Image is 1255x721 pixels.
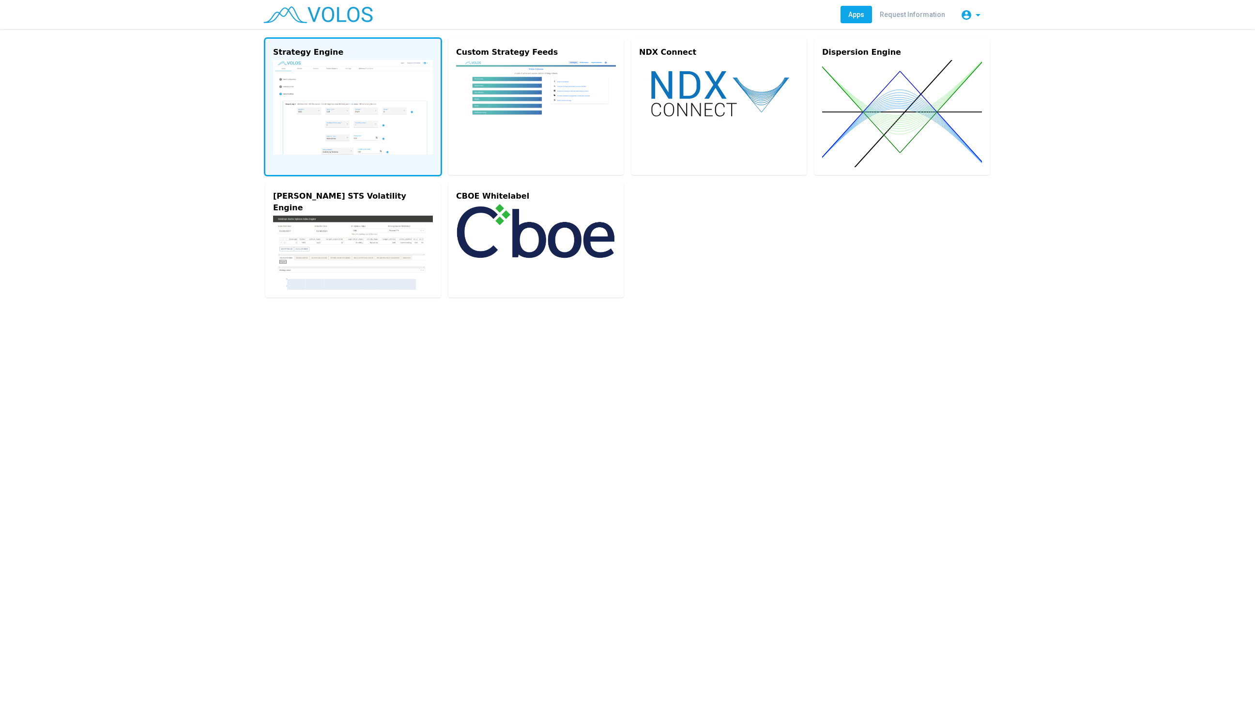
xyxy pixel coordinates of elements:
div: CBOE Whitelabel [456,190,616,202]
div: Strategy Engine [273,47,433,58]
img: gs-engine.png [273,216,433,290]
img: custom.png [456,60,616,136]
mat-icon: arrow_drop_down [972,9,984,21]
a: Request Information [872,6,953,23]
img: cboe-logo.png [456,204,616,258]
div: [PERSON_NAME] STS Volatility Engine [273,190,433,214]
mat-icon: account_circle [961,9,972,21]
div: NDX Connect [639,47,799,58]
img: dispersion.svg [822,60,982,167]
img: ndx-connect.svg [639,60,799,126]
a: Apps [841,6,872,23]
span: Request Information [880,11,945,18]
img: strategy-engine.png [273,60,433,155]
div: Dispersion Engine [822,47,982,58]
span: Apps [848,11,864,18]
div: Custom Strategy Feeds [456,47,616,58]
